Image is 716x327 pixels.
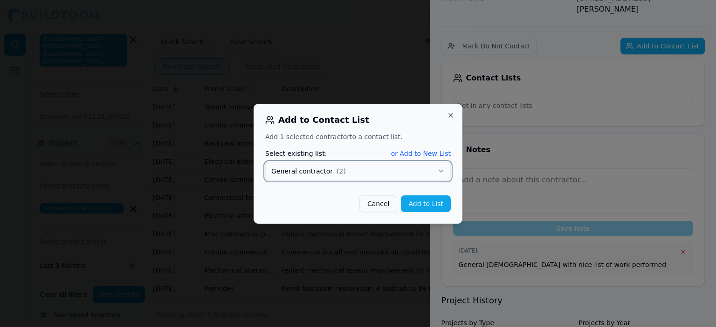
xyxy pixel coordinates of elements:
span: Select existing list: [265,149,327,158]
h2: Add to Contact List [265,115,451,125]
button: Add to List [401,195,451,212]
button: or Add to New List [391,149,451,158]
div: Add 1 selected contractor to a contact list. [265,132,451,141]
button: Cancel [359,195,397,212]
